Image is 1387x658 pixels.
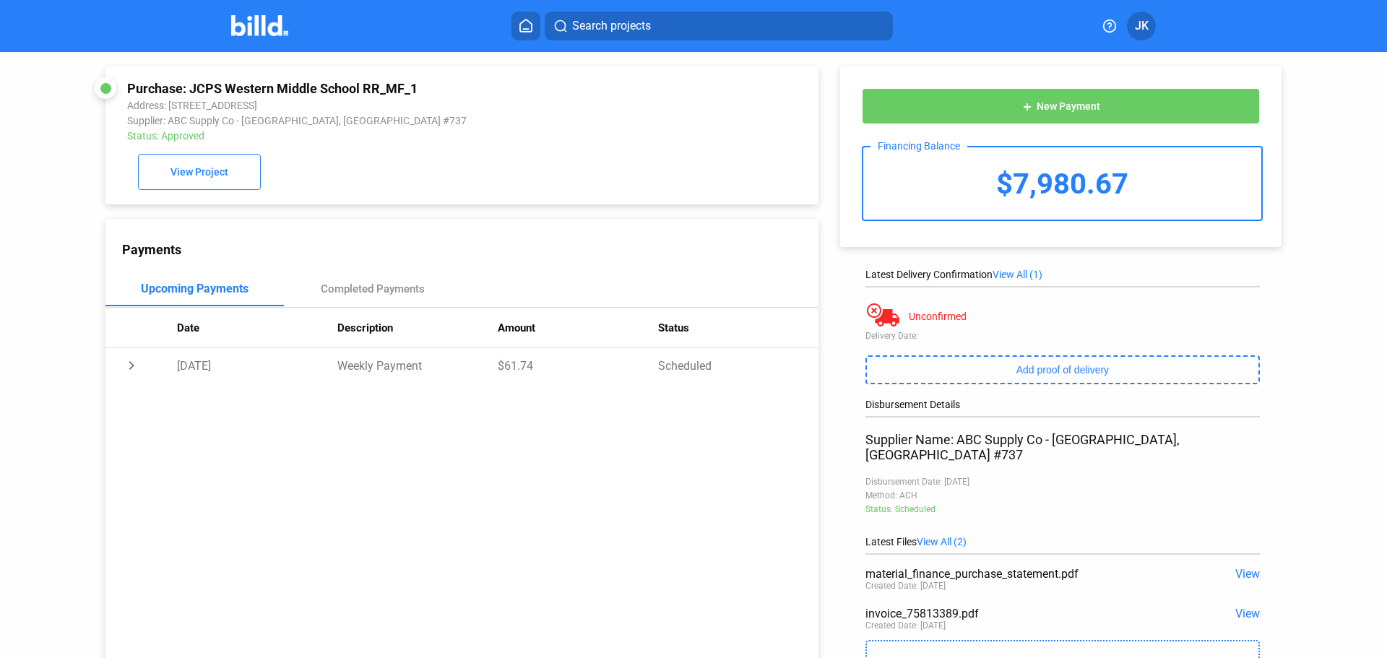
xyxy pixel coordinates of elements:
[177,348,337,383] td: [DATE]
[141,282,249,295] div: Upcoming Payments
[1135,17,1149,35] span: JK
[865,504,1260,514] div: Status: Scheduled
[865,269,1260,280] div: Latest Delivery Confirmation
[865,567,1181,581] div: material_finance_purchase_statement.pdf
[658,348,818,383] td: Scheduled
[138,154,261,190] button: View Project
[658,308,818,348] th: Status
[865,399,1260,410] div: Disbursement Details
[321,282,425,295] div: Completed Payments
[337,348,498,383] td: Weekly Payment
[917,536,967,547] span: View All (2)
[545,12,893,40] button: Search projects
[865,607,1181,620] div: invoice_75813389.pdf
[122,242,818,257] div: Payments
[498,348,658,383] td: $61.74
[498,308,658,348] th: Amount
[1021,101,1033,113] mat-icon: add
[865,355,1260,384] button: Add proof of delivery
[865,477,1260,487] div: Disbursement Date: [DATE]
[1037,101,1100,113] span: New Payment
[170,167,228,178] span: View Project
[865,331,1260,341] div: Delivery Date:
[1016,364,1109,376] span: Add proof of delivery
[865,581,946,591] div: Created Date: [DATE]
[127,81,662,96] div: Purchase: JCPS Western Middle School RR_MF_1
[177,308,337,348] th: Date
[865,620,946,631] div: Created Date: [DATE]
[127,100,662,111] div: Address: [STREET_ADDRESS]
[993,269,1042,280] span: View All (1)
[865,432,1260,462] div: Supplier Name: ABC Supply Co - [GEOGRAPHIC_DATA], [GEOGRAPHIC_DATA] #737
[127,115,662,126] div: Supplier: ABC Supply Co - [GEOGRAPHIC_DATA], [GEOGRAPHIC_DATA] #737
[863,147,1261,220] div: $7,980.67
[1235,607,1260,620] span: View
[909,311,967,322] div: Unconfirmed
[862,88,1260,124] button: New Payment
[1127,12,1156,40] button: JK
[1235,567,1260,581] span: View
[231,15,288,36] img: Billd Company Logo
[870,140,967,152] div: Financing Balance
[572,17,651,35] span: Search projects
[865,536,1260,547] div: Latest Files
[127,130,662,142] div: Status: Approved
[865,490,1260,501] div: Method: ACH
[337,308,498,348] th: Description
